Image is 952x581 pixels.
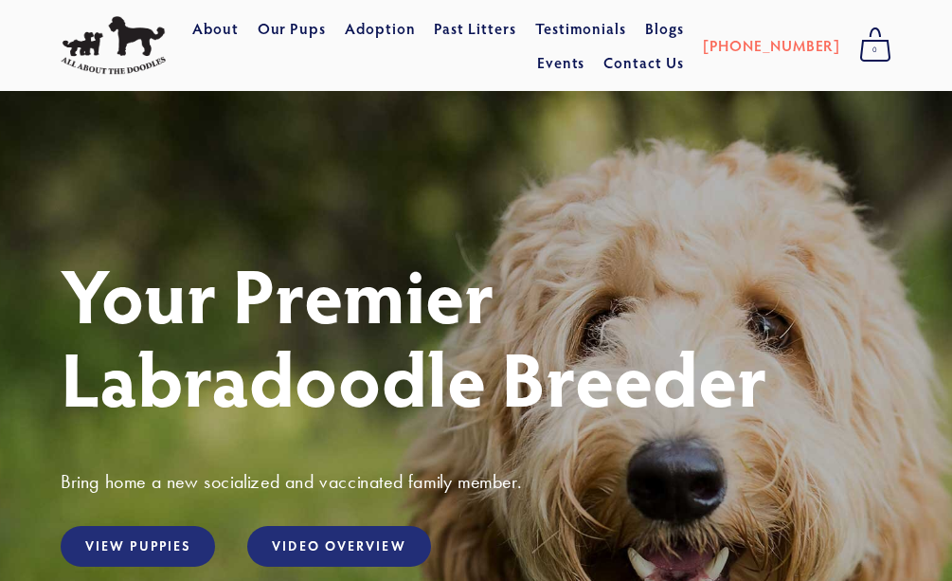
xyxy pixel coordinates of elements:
a: Blogs [645,11,684,45]
a: Contact Us [603,45,684,80]
a: Events [537,45,585,80]
a: Testimonials [535,11,627,45]
a: View Puppies [61,526,215,567]
a: [PHONE_NUMBER] [703,28,840,63]
img: All About The Doodles [61,16,166,75]
a: Video Overview [247,526,430,567]
a: Adoption [345,11,416,45]
a: Past Litters [434,18,516,38]
a: Our Pups [258,11,327,45]
span: 0 [859,38,891,63]
h3: Bring home a new socialized and vaccinated family member. [61,469,891,494]
h1: Your Premier Labradoodle Breeder [61,252,891,419]
a: 0 items in cart [850,22,901,69]
a: About [192,11,239,45]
